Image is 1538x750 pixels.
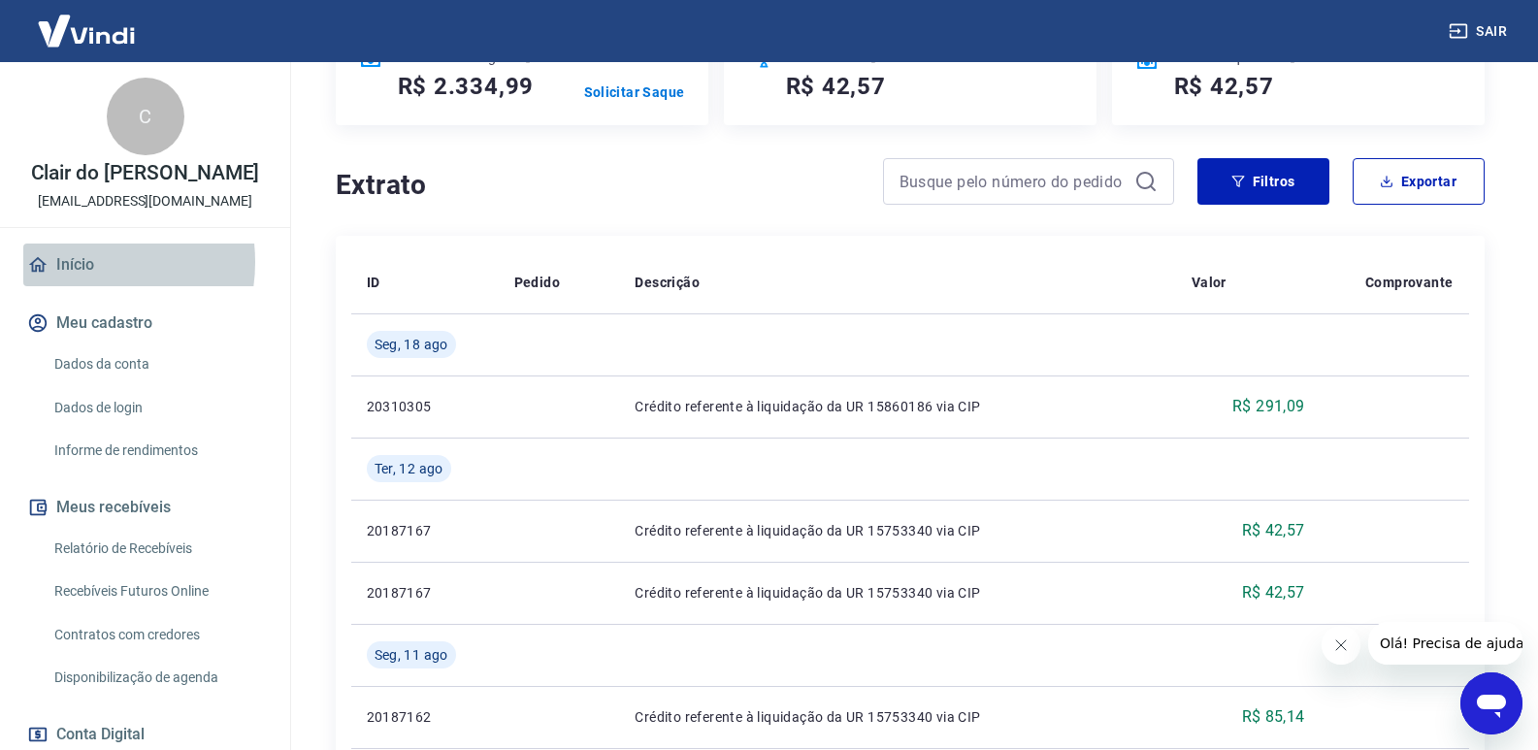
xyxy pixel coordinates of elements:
[900,167,1127,196] input: Busque pelo número do pedido
[635,273,700,292] p: Descrição
[1242,581,1305,604] p: R$ 42,57
[584,82,685,102] a: Solicitar Saque
[1353,158,1485,205] button: Exportar
[47,388,267,428] a: Dados de login
[47,615,267,655] a: Contratos com credores
[514,273,560,292] p: Pedido
[31,163,260,183] p: Clair do [PERSON_NAME]
[367,521,483,540] p: 20187167
[1365,273,1453,292] p: Comprovante
[1242,519,1305,542] p: R$ 42,57
[1232,395,1305,418] p: R$ 291,09
[375,645,448,665] span: Seg, 11 ago
[398,71,535,102] h5: R$ 2.334,99
[1368,622,1522,665] iframe: Mensagem da empresa
[635,397,1160,416] p: Crédito referente à liquidação da UR 15860186 via CIP
[12,14,163,29] span: Olá! Precisa de ajuda?
[635,583,1160,603] p: Crédito referente à liquidação da UR 15753340 via CIP
[375,459,443,478] span: Ter, 12 ago
[1445,14,1515,49] button: Sair
[1242,705,1305,729] p: R$ 85,14
[635,707,1160,727] p: Crédito referente à liquidação da UR 15753340 via CIP
[1460,672,1522,734] iframe: Botão para abrir a janela de mensagens
[336,166,860,205] h4: Extrato
[47,658,267,698] a: Disponibilização de agenda
[786,71,886,102] h5: R$ 42,57
[635,521,1160,540] p: Crédito referente à liquidação da UR 15753340 via CIP
[23,486,267,529] button: Meus recebíveis
[47,344,267,384] a: Dados da conta
[1197,158,1329,205] button: Filtros
[23,244,267,286] a: Início
[375,335,448,354] span: Seg, 18 ago
[47,529,267,569] a: Relatório de Recebíveis
[367,397,483,416] p: 20310305
[367,273,380,292] p: ID
[1192,273,1227,292] p: Valor
[1322,626,1360,665] iframe: Fechar mensagem
[47,431,267,471] a: Informe de rendimentos
[107,78,184,155] div: C
[367,583,483,603] p: 20187167
[1174,71,1274,102] h5: R$ 42,57
[367,707,483,727] p: 20187162
[38,191,252,212] p: [EMAIL_ADDRESS][DOMAIN_NAME]
[23,302,267,344] button: Meu cadastro
[23,1,149,60] img: Vindi
[47,571,267,611] a: Recebíveis Futuros Online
